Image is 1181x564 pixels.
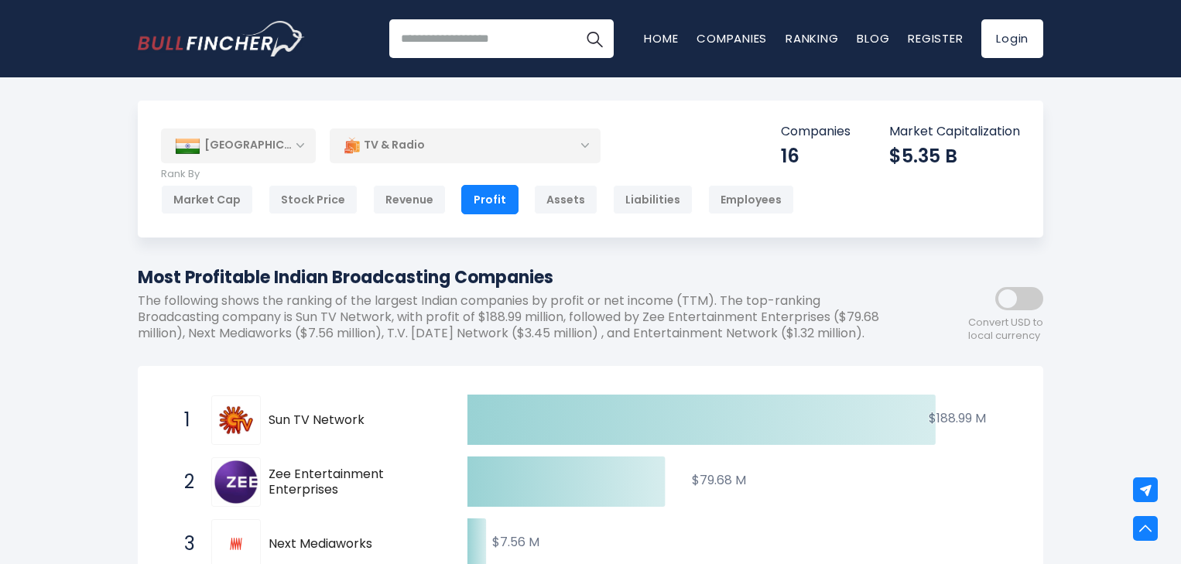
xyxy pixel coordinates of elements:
div: Assets [534,185,597,214]
div: $5.35 B [889,144,1020,168]
p: Rank By [161,168,794,181]
span: Next Mediaworks [269,536,385,552]
div: Profit [461,185,519,214]
img: Next Mediaworks [230,538,242,550]
h1: Most Profitable Indian Broadcasting Companies [138,265,904,290]
a: Home [644,30,678,46]
text: $79.68 M [692,471,746,489]
div: Liabilities [613,185,693,214]
span: Convert USD to local currency [968,316,1043,343]
div: [GEOGRAPHIC_DATA] [161,128,316,162]
div: Market Cap [161,185,253,214]
a: Register [908,30,963,46]
p: The following shows the ranking of the largest Indian companies by profit or net income (TTM). Th... [138,293,904,341]
p: Companies [781,124,851,140]
div: 16 [781,144,851,168]
text: $7.56 M [492,533,539,551]
a: Ranking [786,30,838,46]
div: Employees [708,185,794,214]
button: Search [575,19,614,58]
div: Stock Price [269,185,358,214]
p: Market Capitalization [889,124,1020,140]
span: 1 [176,407,192,433]
div: TV & Radio [330,128,601,163]
span: 3 [176,531,192,557]
img: Bullfincher logo [138,21,305,56]
div: Revenue [373,185,446,214]
text: $188.99 M [929,409,986,427]
span: 2 [176,469,192,495]
a: Login [981,19,1043,58]
a: Companies [697,30,767,46]
a: Blog [857,30,889,46]
a: Go to homepage [138,21,304,56]
img: Zee Entertainment Enterprises [214,460,258,504]
span: Sun TV Network [269,412,385,429]
span: Zee Entertainment Enterprises [269,467,385,499]
img: Sun TV Network [214,398,258,443]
